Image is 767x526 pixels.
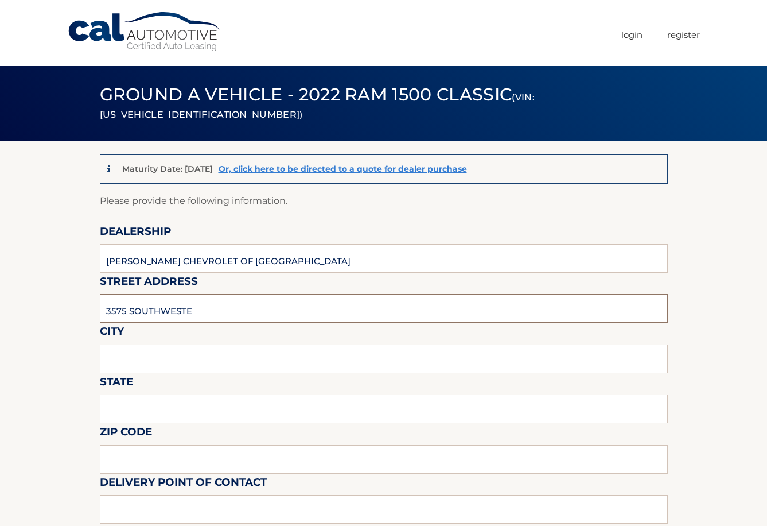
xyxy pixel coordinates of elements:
label: Delivery Point of Contact [100,474,267,495]
label: Dealership [100,223,171,244]
small: (VIN: [US_VEHICLE_IDENTIFICATION_NUMBER]) [100,92,535,120]
a: Cal Automotive [67,11,222,52]
a: Or, click here to be directed to a quote for dealer purchase [219,164,467,174]
label: City [100,323,124,344]
a: Login [621,25,643,44]
label: Zip Code [100,423,152,444]
p: Maturity Date: [DATE] [122,164,213,174]
span: Ground a Vehicle - 2022 Ram 1500 Classic [100,84,535,122]
p: Please provide the following information. [100,193,668,209]
a: Register [667,25,700,44]
label: State [100,373,133,394]
label: Street Address [100,273,198,294]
